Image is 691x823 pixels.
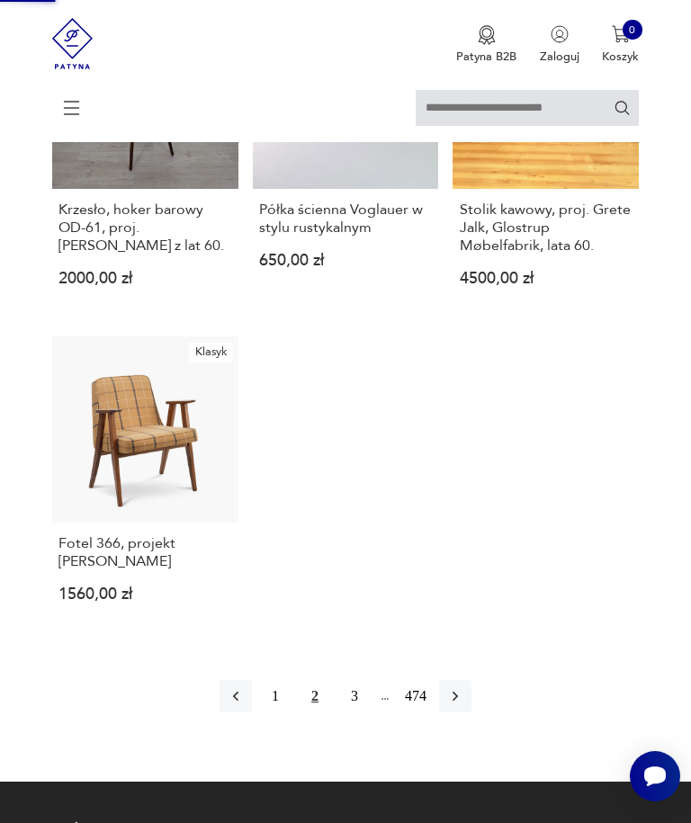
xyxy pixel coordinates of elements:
[540,25,579,65] button: Zaloguj
[338,680,371,712] button: 3
[399,680,432,712] button: 474
[460,201,633,255] h3: Stolik kawowy, proj. Grete Jalk, Glostrup Møbelfabrik, lata 60.
[612,25,630,43] img: Ikona koszyka
[602,49,639,65] p: Koszyk
[299,680,331,712] button: 2
[52,336,238,630] a: KlasykFotel 366, projekt Józef ChierowskiFotel 366, projekt [PERSON_NAME]1560,00 zł
[453,3,639,314] a: Stolik kawowy, proj. Grete Jalk, Glostrup Møbelfabrik, lata 60.Stolik kawowy, proj. Grete Jalk, G...
[58,588,232,602] p: 1560,00 zł
[58,534,232,570] h3: Fotel 366, projekt [PERSON_NAME]
[259,255,433,268] p: 650,00 zł
[623,20,642,40] div: 0
[456,25,516,65] button: Patyna B2B
[58,273,232,286] p: 2000,00 zł
[456,25,516,65] a: Ikona medaluPatyna B2B
[259,680,292,712] button: 1
[460,273,633,286] p: 4500,00 zł
[52,3,238,314] a: Krzesło, hoker barowy OD-61, proj. Erika Bucha z lat 60.Krzesło, hoker barowy OD-61, proj. [PERSO...
[602,25,639,65] button: 0Koszyk
[551,25,569,43] img: Ikonka użytkownika
[614,99,631,116] button: Szukaj
[58,201,232,255] h3: Krzesło, hoker barowy OD-61, proj. [PERSON_NAME] z lat 60.
[253,3,439,314] a: Półka ścienna Voglauer w stylu rustykalnymPółka ścienna Voglauer w stylu rustykalnym650,00 zł
[540,49,579,65] p: Zaloguj
[478,25,496,45] img: Ikona medalu
[456,49,516,65] p: Patyna B2B
[630,751,680,801] iframe: Smartsupp widget button
[259,201,433,237] h3: Półka ścienna Voglauer w stylu rustykalnym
